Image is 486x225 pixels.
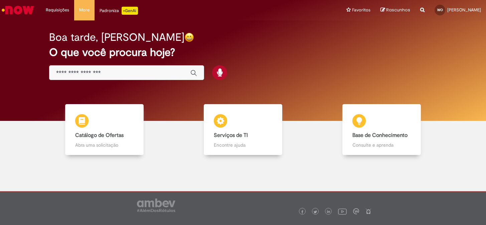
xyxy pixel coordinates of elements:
[312,104,451,155] a: Base de Conhecimento Consulte e aprenda
[1,3,35,17] img: ServiceNow
[46,7,69,13] span: Requisições
[327,210,330,214] img: logo_footer_linkedin.png
[214,142,272,148] p: Encontre ajuda
[75,142,134,148] p: Abra uma solicitação
[365,208,371,214] img: logo_footer_naosei.png
[352,7,370,13] span: Favoritos
[301,210,304,214] img: logo_footer_facebook.png
[314,210,317,214] img: logo_footer_twitter.png
[386,7,410,13] span: Rascunhos
[380,7,410,13] a: Rascunhos
[184,32,194,42] img: happy-face.png
[214,132,248,139] b: Serviços de TI
[352,132,408,139] b: Base de Conhecimento
[352,142,411,148] p: Consulte e aprenda
[100,7,138,15] div: Padroniza
[75,132,124,139] b: Catálogo de Ofertas
[338,207,347,216] img: logo_footer_youtube.png
[437,8,443,12] span: WO
[174,104,312,155] a: Serviços de TI Encontre ajuda
[137,199,175,212] img: logo_footer_ambev_rotulo_gray.png
[122,7,138,15] p: +GenAi
[447,7,481,13] span: [PERSON_NAME]
[79,7,90,13] span: More
[35,104,174,155] a: Catálogo de Ofertas Abra uma solicitação
[353,208,359,214] img: logo_footer_workplace.png
[49,47,437,58] h2: O que você procura hoje?
[49,31,184,43] h2: Boa tarde, [PERSON_NAME]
